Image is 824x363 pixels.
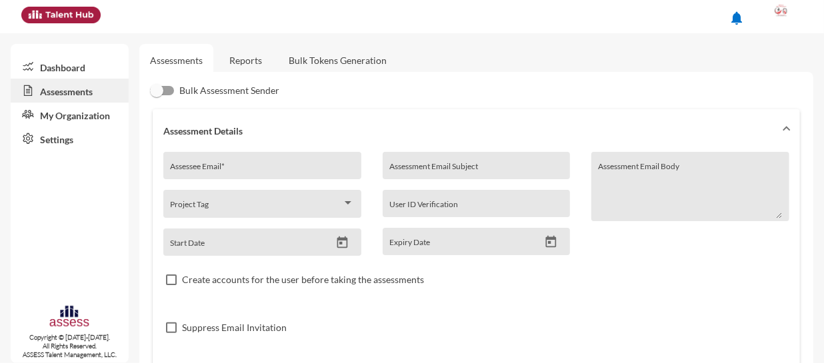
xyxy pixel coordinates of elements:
mat-icon: notifications [729,10,745,26]
p: Copyright © [DATE]-[DATE]. All Rights Reserved. ASSESS Talent Management, LLC. [11,333,129,359]
a: Assessments [150,55,203,66]
a: Reports [219,44,273,77]
a: Bulk Tokens Generation [278,44,397,77]
a: Assessments [11,79,129,103]
mat-expansion-panel-header: Assessment Details [153,109,800,152]
img: assesscompany-logo.png [49,304,90,330]
a: My Organization [11,103,129,127]
span: Create accounts for the user before taking the assessments [182,272,424,288]
mat-panel-title: Assessment Details [163,125,773,137]
span: Bulk Assessment Sender [179,83,279,99]
span: Suppress Email Invitation [182,320,287,336]
button: Open calendar [539,235,563,249]
a: Settings [11,127,129,151]
a: Dashboard [11,55,129,79]
button: Open calendar [331,236,354,250]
